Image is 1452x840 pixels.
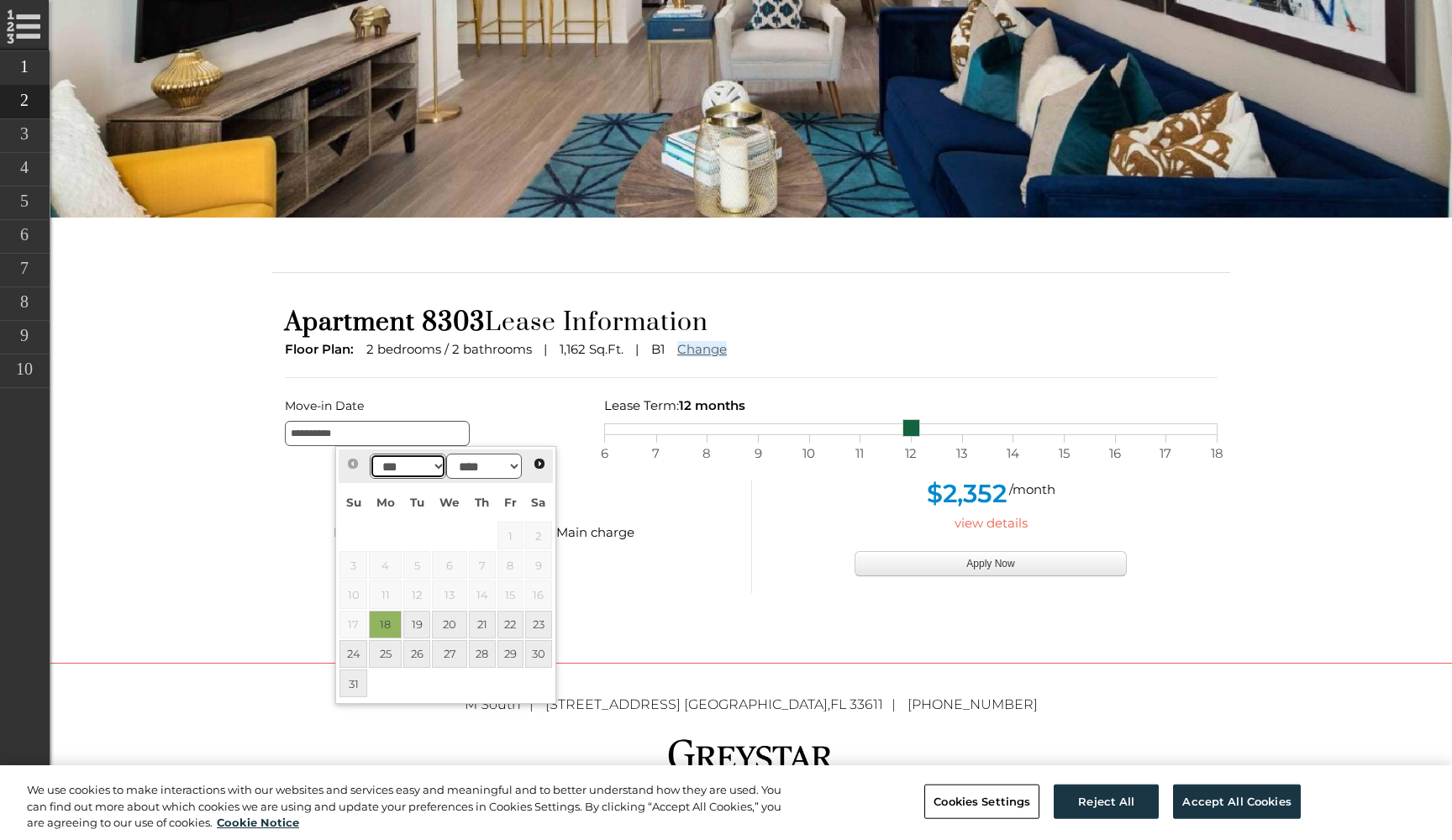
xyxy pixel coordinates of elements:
[432,580,467,608] span: 13
[339,551,367,579] span: 3
[750,443,766,465] span: 9
[679,397,745,413] span: 12 months
[465,696,904,712] a: M South [STREET_ADDRESS] [GEOGRAPHIC_DATA],FL 33611
[648,443,665,465] span: 7
[497,580,523,608] span: 15
[544,522,703,543] div: Main charge
[285,341,354,357] span: Floor Plan:
[525,551,552,579] span: 9
[366,341,532,357] span: 2 bedrooms / 2 bathrooms
[475,496,489,509] span: Thursday
[497,522,523,549] span: 1
[403,640,430,668] a: 26
[339,640,367,668] a: 24
[1009,481,1055,497] span: /month
[907,696,1038,712] a: [PHONE_NUMBER]
[346,457,360,470] span: Prev
[1054,784,1159,819] button: Reject All
[927,478,1007,509] span: $2,352
[830,696,846,712] span: FL
[217,816,299,829] a: More information about your privacy
[285,421,470,446] input: Move-in Date edit selected 8/18/2025
[369,580,402,608] span: 11
[855,551,1127,576] button: Apply Now
[651,341,665,357] span: B1
[504,496,517,509] span: Friday
[465,696,542,712] span: M South
[369,611,402,638] a: 18
[439,496,460,509] span: Wednesday
[469,611,496,638] a: 21
[851,443,868,465] span: 11
[369,551,402,579] span: 4
[525,611,552,638] a: 23
[339,669,367,697] a: 31
[497,551,523,579] span: 8
[497,611,523,638] a: 22
[432,551,467,579] span: 6
[1107,443,1123,465] span: 16
[545,696,904,712] span: ,
[285,307,485,339] span: Apartment 8303
[924,784,1039,819] button: Cookies Settings
[684,696,828,712] span: [GEOGRAPHIC_DATA]
[560,341,586,357] span: 1,162
[528,452,550,475] a: Next
[1208,443,1225,465] span: 18
[850,696,883,712] span: 33611
[346,496,361,509] span: Sunday
[954,443,971,465] span: 13
[545,696,681,712] span: [STREET_ADDRESS]
[604,395,1218,417] div: Lease Term:
[432,611,467,638] a: 20
[525,522,552,549] span: 2
[1004,443,1021,465] span: 14
[955,515,1028,531] a: view details
[533,457,546,470] span: Next
[376,496,395,509] span: Monday
[1055,443,1072,465] span: 15
[469,551,496,579] span: 7
[667,737,835,773] img: Greystar logo and Greystar website
[369,640,402,668] a: 25
[285,307,1218,339] h1: Lease Information
[410,496,424,509] span: Tuesday
[403,611,430,638] a: 19
[403,551,430,579] span: 5
[1157,443,1174,465] span: 17
[497,640,523,668] a: 29
[339,580,367,608] span: 10
[525,640,552,668] a: 30
[321,522,481,543] div: Base Rent
[285,395,579,417] label: Move-in Date
[525,580,552,608] span: 16
[531,496,545,509] span: Saturday
[902,443,919,465] span: 12
[341,452,364,475] a: Prev
[596,443,613,465] span: 6
[801,443,818,465] span: 10
[677,341,727,357] a: Change
[589,341,623,357] span: Sq.Ft.
[403,580,430,608] span: 12
[469,640,496,668] a: 28
[469,580,496,608] span: 14
[1173,784,1300,819] button: Accept All Cookies
[432,640,467,668] a: 27
[339,611,367,638] span: 17
[27,782,798,832] div: We use cookies to make interactions with our websites and services easy and meaningful and to bet...
[698,443,715,465] span: 8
